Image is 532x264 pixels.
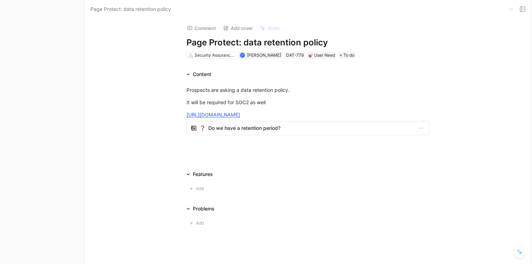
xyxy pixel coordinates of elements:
a: [URL][DOMAIN_NAME] [186,112,240,118]
button: Write [257,23,283,33]
section: ❓ [187,121,430,135]
span: Add [196,220,206,227]
div: Features [193,170,213,178]
div: 🎯User Need [307,52,336,59]
div: Prospects are asking a data retention policy. [186,86,430,94]
span: [PERSON_NAME] [247,52,281,58]
div: To do [338,52,356,59]
h1: Page Protect: data retention policy [186,37,430,48]
div: It will be required for SOC2 as well [186,99,430,106]
div: Problems [184,205,217,213]
div: Problems [193,205,215,213]
span: Page Protect: data retention policy [90,5,171,13]
div: Content [184,70,214,78]
div: Security Assurance & Expectations [195,52,234,59]
span: Do we have a retention period? [208,124,414,132]
div: Content [193,70,211,78]
span: Add [196,185,206,192]
button: Add [186,219,209,228]
span: Write [268,25,280,31]
div: Features [184,170,216,178]
div: User Need [309,52,335,59]
div: DAT-779 [286,52,304,59]
img: 🎯 [309,53,313,57]
div: d [240,53,244,57]
button: Add [186,184,209,193]
span: To do [343,52,354,59]
button: Add cover [220,23,256,33]
button: Comment [184,23,219,33]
